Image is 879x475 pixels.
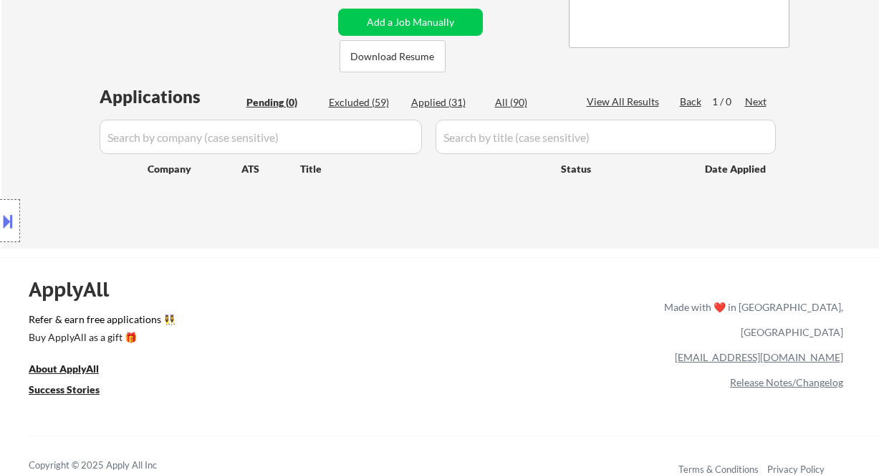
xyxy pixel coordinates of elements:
[29,363,99,375] u: About ApplyAll
[411,95,483,110] div: Applied (31)
[767,464,825,475] a: Privacy Policy
[436,120,776,154] input: Search by title (case sensitive)
[29,361,119,379] a: About ApplyAll
[100,120,422,154] input: Search by company (case sensitive)
[29,459,193,473] div: Copyright © 2025 Apply All Inc
[29,382,119,400] a: Success Stories
[705,162,768,176] div: Date Applied
[675,351,843,363] a: [EMAIL_ADDRESS][DOMAIN_NAME]
[241,162,300,176] div: ATS
[338,9,483,36] button: Add a Job Manually
[329,95,400,110] div: Excluded (59)
[300,162,547,176] div: Title
[340,40,446,72] button: Download Resume
[680,95,703,109] div: Back
[745,95,768,109] div: Next
[29,383,100,395] u: Success Stories
[587,95,663,109] div: View All Results
[246,95,318,110] div: Pending (0)
[712,95,745,109] div: 1 / 0
[658,294,843,345] div: Made with ❤️ in [GEOGRAPHIC_DATA], [GEOGRAPHIC_DATA]
[561,155,684,181] div: Status
[678,464,759,475] a: Terms & Conditions
[495,95,567,110] div: All (90)
[730,376,843,388] a: Release Notes/Changelog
